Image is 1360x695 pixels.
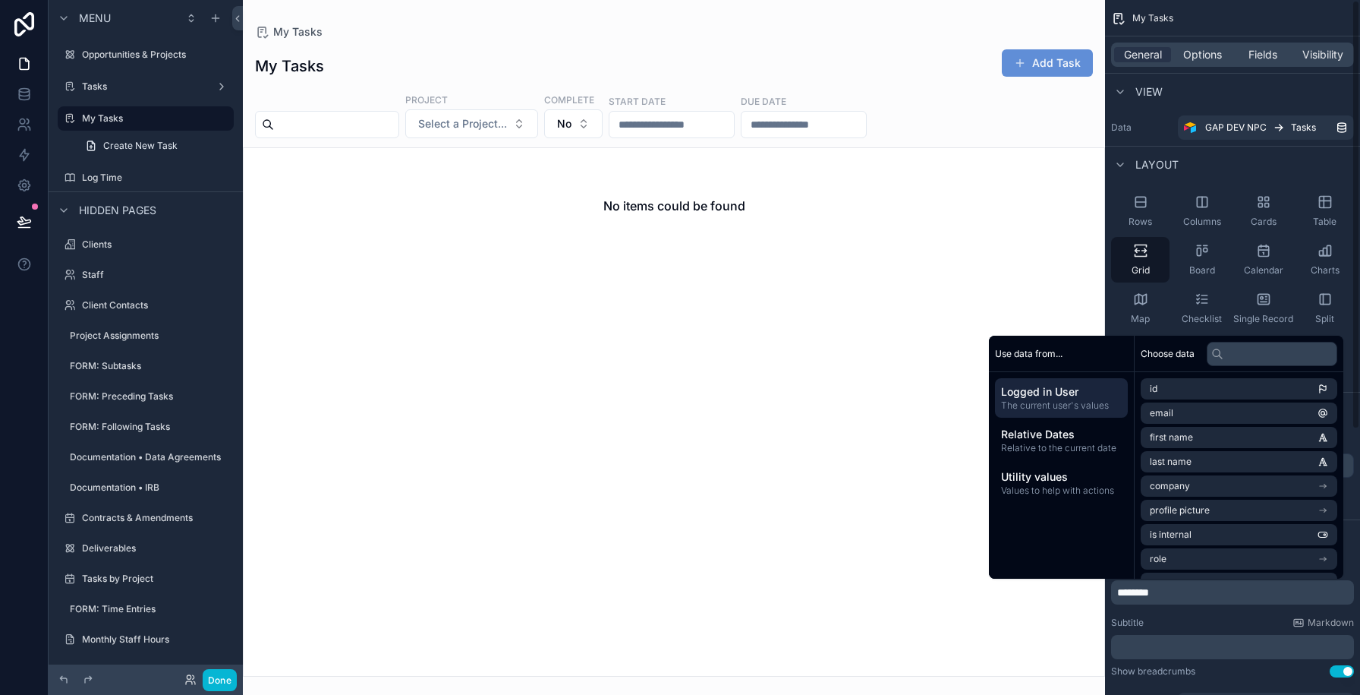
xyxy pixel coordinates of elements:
span: The current user's values [1001,400,1122,412]
button: Map [1111,286,1170,331]
span: General [1124,47,1162,62]
label: Tasks by Project [82,573,231,585]
button: Gantt [1234,334,1292,380]
span: Calendar [1244,264,1283,276]
a: Documentation • IRB [58,475,234,500]
label: Data [1111,122,1172,134]
div: scrollable content [1111,580,1354,605]
a: FORM: Subtasks [58,354,234,378]
button: Calendar [1234,237,1292,283]
span: GAP DEV NPC [1205,122,1267,134]
button: Grid [1111,237,1170,283]
label: Contracts & Amendments [82,512,231,524]
label: Tasks [82,81,209,93]
a: FORM: Following Tasks [58,415,234,439]
span: Split [1315,313,1334,325]
label: [V1] Opportunities & Projects [70,664,231,676]
div: scrollable content [1111,635,1354,659]
button: Cards [1234,188,1292,234]
button: Timeline [1173,334,1231,380]
div: Show breadcrumbs [1111,665,1195,678]
span: Logged in User [1001,384,1122,400]
div: scrollable content [989,372,1134,509]
a: Deliverables [58,536,234,561]
span: Create New Task [103,140,178,152]
label: Staff [82,269,231,281]
a: [V1] Opportunities & Projects [58,658,234,682]
a: My Tasks [58,106,234,131]
a: Contracts & Amendments [58,506,234,530]
label: Opportunities & Projects [82,49,231,61]
a: Tasks by Project [58,567,234,591]
span: Markdown [1308,617,1354,629]
span: Relative to the current date [1001,442,1122,454]
span: Single Record [1233,313,1293,325]
span: Values to help with actions [1001,485,1122,497]
a: Opportunities & Projects [58,43,234,67]
label: FORM: Time Entries [70,603,231,615]
a: Staff [58,263,234,287]
label: Deliverables [82,542,231,554]
span: Charts [1311,264,1340,276]
a: FORM: Preceding Tasks [58,384,234,409]
a: Client Contacts [58,293,234,317]
span: Columns [1183,216,1221,228]
span: My Tasks [1132,12,1173,24]
button: Split [1295,286,1354,331]
label: Project Assignments [70,330,231,342]
button: Checklist [1173,286,1231,331]
span: Menu [79,11,111,26]
span: Table [1313,216,1336,228]
button: Single Record [1234,286,1292,331]
a: GAP DEV NPCTasks [1178,115,1354,140]
label: Clients [82,239,231,251]
button: Done [203,669,237,691]
label: FORM: Subtasks [70,360,231,372]
a: Create New Task [76,134,234,158]
span: View [1135,84,1163,100]
label: FORM: Preceding Tasks [70,390,231,403]
span: Use data from... [995,348,1062,360]
a: Log Time [58,166,234,190]
span: Choose data [1141,348,1195,360]
button: Board [1173,237,1231,283]
span: Fields [1248,47,1277,62]
label: Documentation • IRB [70,482,231,494]
a: FORM: Time Entries [58,597,234,621]
a: Tasks [58,74,234,99]
span: Grid [1132,264,1150,276]
a: Documentation • Data Agreements [58,445,234,469]
span: Relative Dates [1001,427,1122,442]
label: FORM: Following Tasks [70,421,231,433]
button: Pivot Table [1111,334,1170,380]
label: Documentation • Data Agreements [70,451,231,463]
a: Monthly Staff Hours [58,627,234,652]
span: Tasks [1291,122,1316,134]
button: Charts [1295,237,1354,283]
label: My Tasks [82,112,225,125]
label: Client Contacts [82,299,231,311]
span: Map [1131,313,1150,325]
span: Board [1189,264,1215,276]
span: Checklist [1182,313,1222,325]
span: Rows [1129,216,1152,228]
span: Cards [1251,216,1277,228]
span: Layout [1135,157,1179,172]
label: Subtitle [1111,617,1144,629]
span: Options [1183,47,1222,62]
label: Log Time [82,172,231,184]
a: Project Assignments [58,324,234,348]
a: Markdown [1292,617,1354,629]
span: Utility values [1001,469,1122,485]
span: Hidden pages [79,203,156,218]
a: Clients [58,232,234,257]
button: Table [1295,188,1354,234]
button: Rows [1111,188,1170,234]
label: Monthly Staff Hours [82,633,231,646]
span: Visibility [1302,47,1343,62]
button: Columns [1173,188,1231,234]
img: Airtable Logo [1184,122,1196,134]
